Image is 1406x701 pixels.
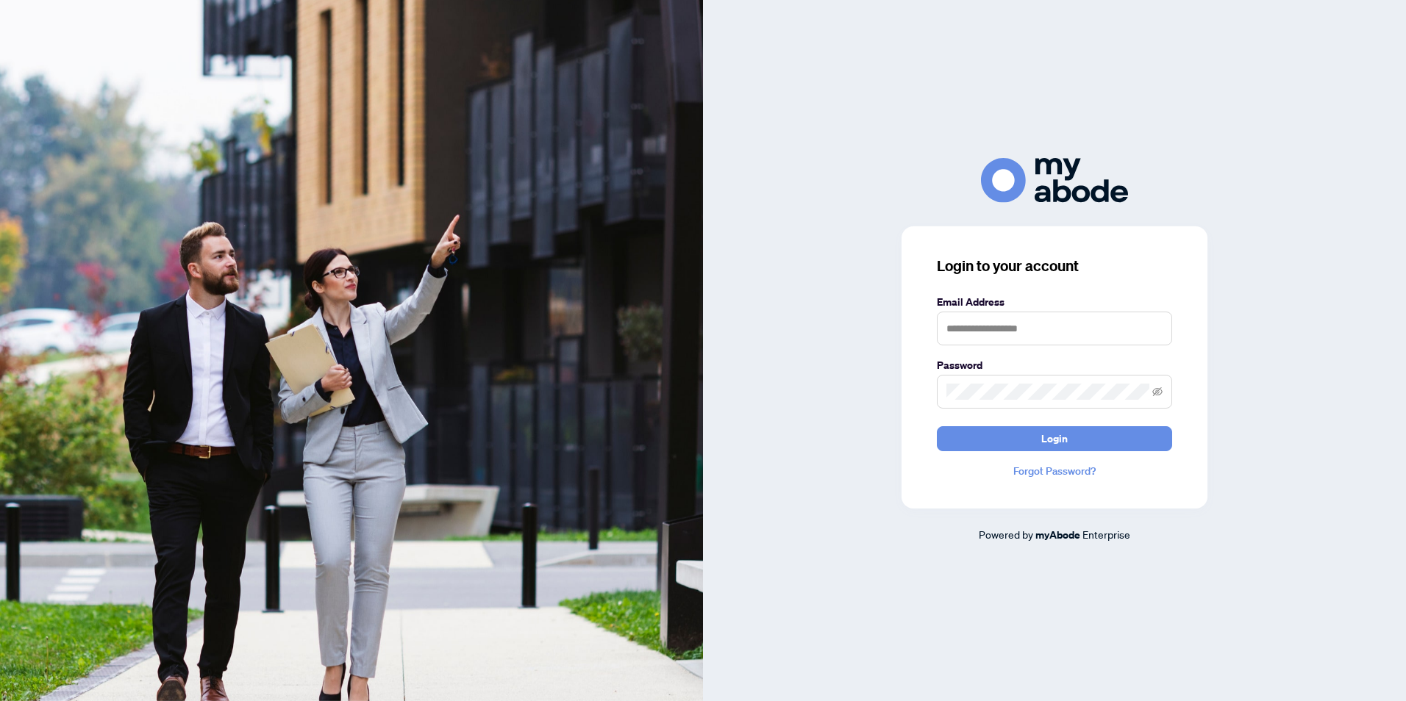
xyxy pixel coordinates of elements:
label: Password [937,357,1172,373]
span: Login [1041,427,1068,450]
span: Enterprise [1082,528,1130,541]
h3: Login to your account [937,256,1172,276]
img: ma-logo [981,158,1128,203]
button: Login [937,426,1172,451]
span: eye-invisible [1152,387,1163,397]
span: Powered by [979,528,1033,541]
a: myAbode [1035,527,1080,543]
a: Forgot Password? [937,463,1172,479]
label: Email Address [937,294,1172,310]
